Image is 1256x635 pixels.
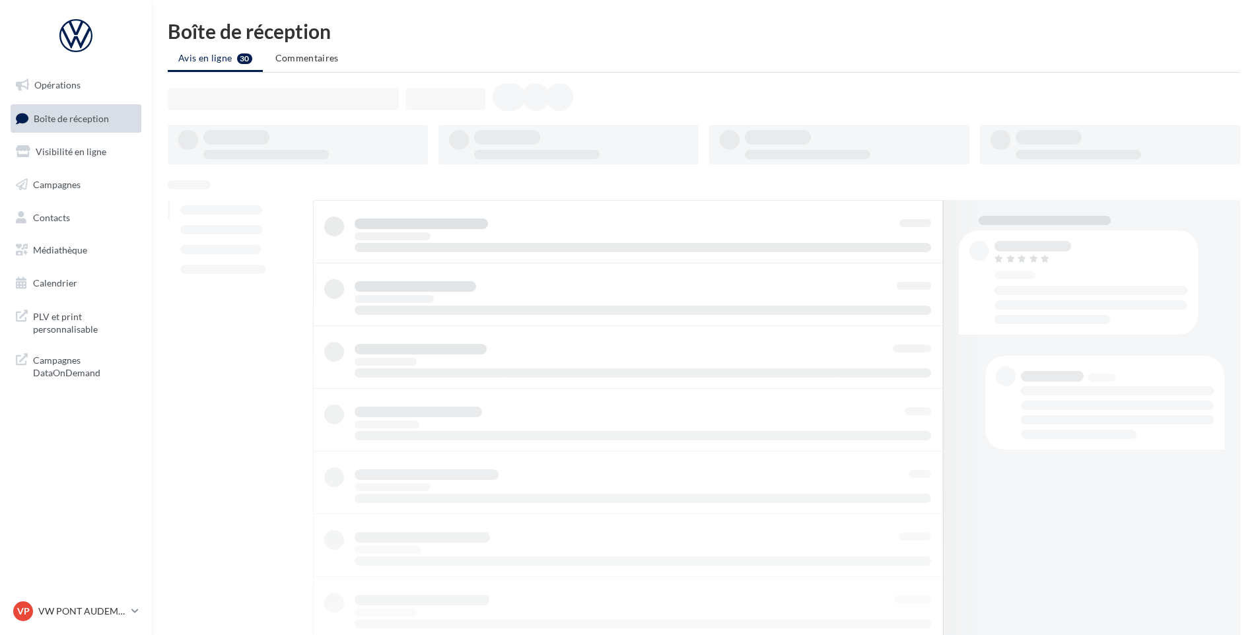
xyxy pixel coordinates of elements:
span: Médiathèque [33,244,87,255]
a: Visibilité en ligne [8,138,144,166]
a: Calendrier [8,269,144,297]
a: Médiathèque [8,236,144,264]
a: Campagnes [8,171,144,199]
a: Campagnes DataOnDemand [8,346,144,385]
span: PLV et print personnalisable [33,308,136,336]
span: Contacts [33,211,70,222]
a: PLV et print personnalisable [8,302,144,341]
p: VW PONT AUDEMER [38,605,126,618]
span: Calendrier [33,277,77,288]
a: Opérations [8,71,144,99]
span: Opérations [34,79,81,90]
div: Boîte de réception [168,21,1240,41]
span: Visibilité en ligne [36,146,106,157]
span: Commentaires [275,52,339,63]
a: VP VW PONT AUDEMER [11,599,141,624]
span: VP [17,605,30,618]
a: Contacts [8,204,144,232]
span: Campagnes DataOnDemand [33,351,136,380]
a: Boîte de réception [8,104,144,133]
span: Boîte de réception [34,112,109,123]
span: Campagnes [33,179,81,190]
